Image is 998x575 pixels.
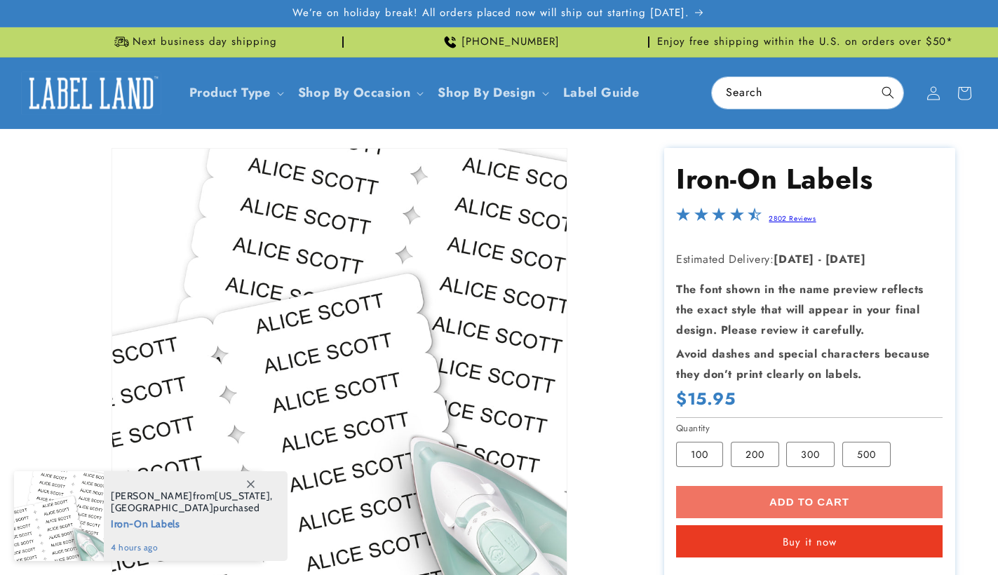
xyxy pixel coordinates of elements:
[111,541,273,554] span: 4 hours ago
[292,6,689,20] span: We’re on holiday break! All orders placed now will ship out starting [DATE].
[181,76,290,109] summary: Product Type
[429,76,554,109] summary: Shop By Design
[676,281,924,338] strong: The font shown in the name preview reflects the exact style that will appear in your final design...
[676,161,943,197] h1: Iron-On Labels
[825,251,866,267] strong: [DATE]
[842,442,891,467] label: 500
[438,83,535,102] a: Shop By Design
[731,442,779,467] label: 200
[43,27,344,57] div: Announcement
[563,85,640,101] span: Label Guide
[215,489,270,502] span: [US_STATE]
[461,35,560,49] span: [PHONE_NUMBER]
[676,525,943,557] button: Buy it now
[298,85,411,101] span: Shop By Occasion
[657,35,953,49] span: Enjoy free shipping within the U.S. on orders over $50*
[872,77,903,108] button: Search
[290,76,430,109] summary: Shop By Occasion
[111,490,273,514] span: from , purchased
[133,35,277,49] span: Next business day shipping
[111,501,213,514] span: [GEOGRAPHIC_DATA]
[676,442,723,467] label: 100
[786,442,835,467] label: 300
[769,213,816,224] a: 2802 Reviews
[21,72,161,115] img: Label Land
[16,66,167,120] a: Label Land
[189,83,271,102] a: Product Type
[555,76,648,109] a: Label Guide
[774,251,814,267] strong: [DATE]
[818,251,822,267] strong: -
[111,489,193,502] span: [PERSON_NAME]
[676,250,943,270] p: Estimated Delivery:
[676,211,762,227] span: 4.5-star overall rating
[676,421,711,435] legend: Quantity
[676,388,736,410] span: $15.95
[655,27,955,57] div: Announcement
[676,346,930,382] strong: Avoid dashes and special characters because they don’t print clearly on labels.
[349,27,649,57] div: Announcement
[111,514,273,532] span: Iron-On Labels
